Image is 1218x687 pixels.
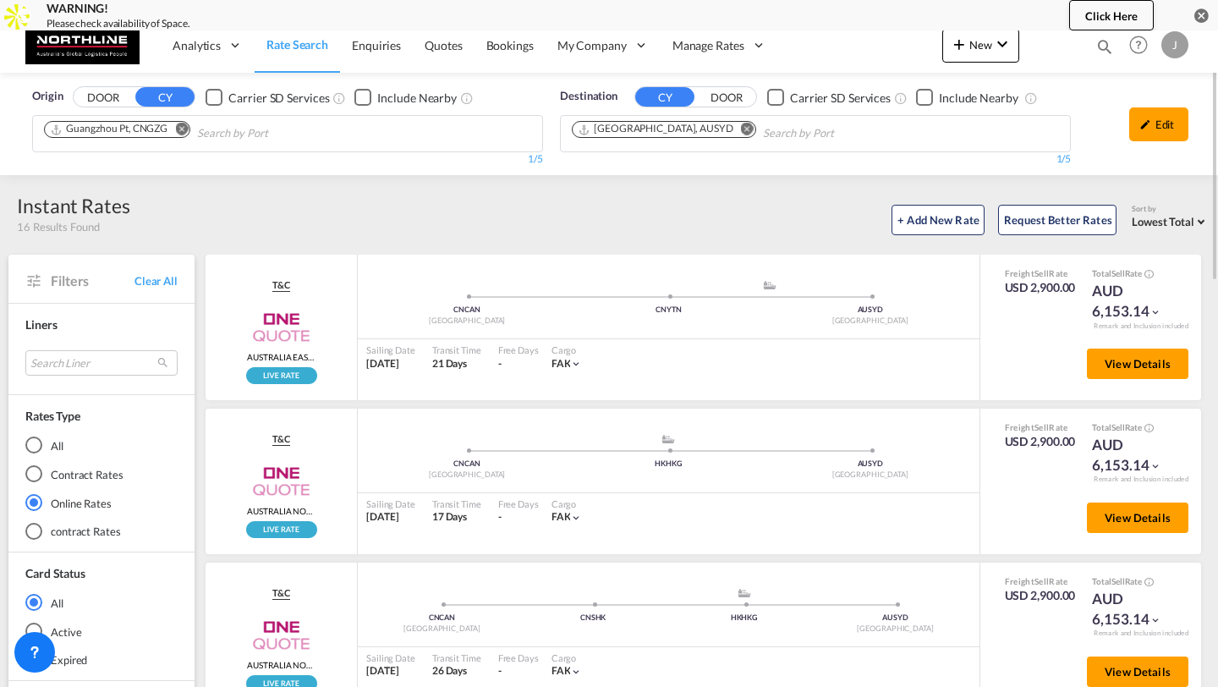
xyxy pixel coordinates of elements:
div: AUSYD [770,305,971,316]
div: CNYTN [568,305,769,316]
button: Remove [164,122,189,139]
div: 26 Days [432,664,481,679]
div: Transit Time [432,497,481,510]
div: [DATE] [366,357,415,371]
span: Quotes [425,38,462,52]
button: View Details [1087,503,1188,533]
span: 16 Results Found [17,219,99,234]
span: View Details [1105,665,1171,679]
div: Sailing Date [366,651,415,664]
div: Total Rate [1092,421,1177,435]
div: [GEOGRAPHIC_DATA] [770,470,971,481]
div: AUD 6,153.14 [1092,281,1177,322]
span: Rate Search [266,37,328,52]
button: CY [135,87,195,107]
md-radio-button: contract Rates [25,523,178,540]
span: Sell [1034,576,1049,586]
div: [DATE] [366,510,415,525]
input: Search by Port [197,120,358,147]
md-icon: icon-chevron-down [570,666,582,678]
div: Free Days [498,651,539,664]
md-icon: icon-chevron-down [570,512,582,524]
div: Sydney, AUSYD [578,122,733,136]
div: - [498,357,502,371]
a: Bookings [475,18,546,73]
md-radio-button: Expired [25,651,178,668]
md-icon: Unchecked: Ignores neighbouring ports when fetching rates.Checked : Includes neighbouring ports w... [460,91,474,105]
img: rpa-live-rate.png [246,367,317,384]
div: Manage Rates [661,18,778,73]
md-icon: assets/icons/custom/ship-fill.svg [760,281,780,289]
md-checkbox: Checkbox No Ink [916,88,1018,106]
div: Card Status [25,565,85,582]
div: AUSYD [770,459,971,470]
div: Free Days [498,497,539,510]
div: Include Nearby [377,90,457,107]
div: CNSHK [518,613,669,624]
div: Rates Type [25,408,80,425]
div: Remark and Inclusion included [1081,475,1201,484]
md-checkbox: Checkbox No Ink [767,88,891,106]
div: - [498,664,502,679]
div: CNCAN [366,305,568,316]
div: Cargo [551,651,583,664]
a: Enquiries [340,18,413,73]
md-icon: icon-magnify [1095,37,1114,56]
span: Sell [1034,268,1049,278]
span: New [949,38,1012,52]
div: HKHKG [669,613,820,624]
span: Sell [1111,268,1125,278]
button: icon-close-circle [1193,7,1210,24]
div: Carrier SD Services [790,90,891,107]
div: Sailing Date [366,343,415,356]
span: T&C [272,278,290,292]
input: Search by Port [763,120,924,147]
div: [DATE] [366,664,415,679]
md-icon: Unchecked: Search for CY (Container Yard) services for all selected carriers.Checked : Search for... [894,91,908,105]
div: Rollable available [246,367,317,384]
div: Total Rate [1092,575,1177,589]
div: HKHKG [568,459,769,470]
md-chips-wrap: Chips container. Use arrow keys to select chips. [41,116,365,147]
div: Transit Time [432,343,481,356]
img: ONEY [241,305,322,347]
md-radio-button: Online Rates [25,494,178,511]
span: Enquiries [352,38,401,52]
div: My Company [546,18,661,73]
button: DOOR [697,88,756,107]
span: Clear All [134,273,178,289]
img: 006128600dd511ef9307f3820c51bb70.png [25,26,140,64]
span: FAK [551,510,571,523]
div: USD 2,900.00 [1005,433,1076,450]
span: Lowest Total [1132,215,1194,228]
md-icon: icon-chevron-down [992,34,1012,54]
span: Sell [1111,576,1125,586]
md-radio-button: Contract Rates [25,465,178,482]
md-icon: Unchecked: Search for CY (Container Yard) services for all selected carriers.Checked : Search for... [332,91,346,105]
div: AUSYD [820,613,971,624]
button: DOOR [74,88,133,107]
button: icon-plus 400-fgNewicon-chevron-down [942,29,1019,63]
span: AUSTRALIA EAST ASIA SERVICE [247,351,315,363]
div: 21 Days [432,357,481,371]
span: Sell [1034,422,1049,432]
div: [GEOGRAPHIC_DATA] [366,624,518,635]
span: T&C [272,586,290,600]
div: Freight Rate [1005,267,1076,279]
div: 1/5 [560,152,1071,167]
div: Remark and Inclusion included [1081,322,1201,331]
div: icon-magnify [1095,37,1114,63]
span: AUSTRALIA NORTH-EAST ASIA SERVICE [247,659,315,671]
span: T&C [272,432,290,446]
div: USD 2,900.00 [1005,279,1076,296]
a: Rate Search [255,18,340,73]
span: Liners [25,317,57,332]
div: Press delete to remove this chip. [578,122,737,136]
div: [GEOGRAPHIC_DATA] [366,316,568,327]
div: Help [1124,30,1161,61]
div: Transit Time [432,651,481,664]
md-icon: assets/icons/custom/ship-fill.svg [658,435,678,443]
div: [GEOGRAPHIC_DATA] [820,624,971,635]
img: ONEY [241,613,322,655]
